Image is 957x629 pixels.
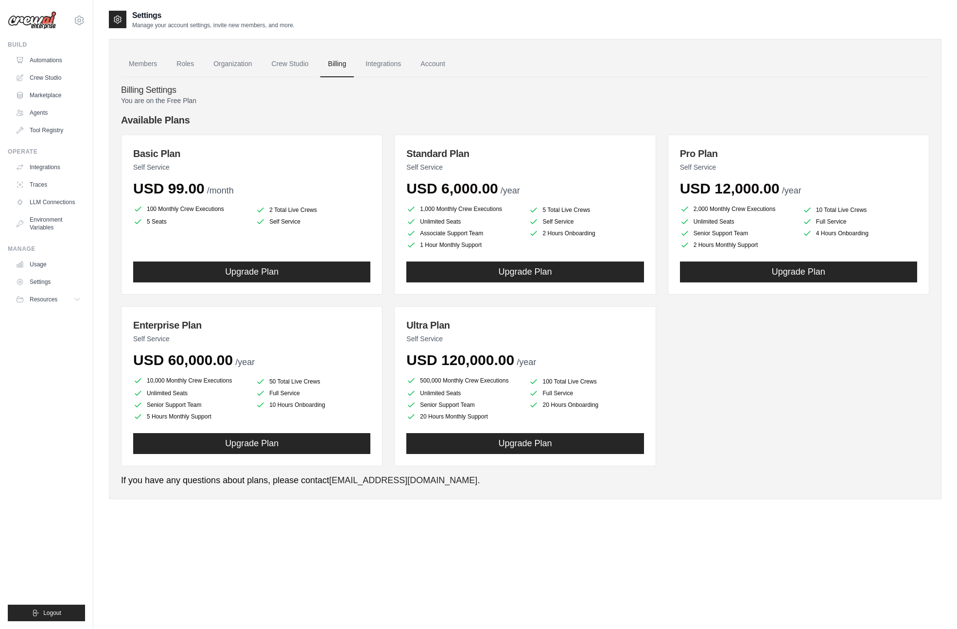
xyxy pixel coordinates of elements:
li: Unlimited Seats [406,388,521,398]
li: Senior Support Team [680,228,795,238]
li: 10 Hours Onboarding [256,400,370,410]
h3: Standard Plan [406,147,644,160]
button: Upgrade Plan [133,262,370,282]
li: 4 Hours Onboarding [802,228,917,238]
p: Self Service [406,334,644,344]
a: Organization [206,51,260,77]
li: Senior Support Team [406,400,521,410]
button: Resources [12,292,85,307]
p: Self Service [133,162,370,172]
li: 100 Monthly Crew Executions [133,203,248,215]
li: 5 Total Live Crews [529,205,644,215]
h3: Pro Plan [680,147,917,160]
a: Crew Studio [12,70,85,86]
li: 10 Total Live Crews [802,205,917,215]
li: 1,000 Monthly Crew Executions [406,203,521,215]
a: Integrations [358,51,409,77]
span: /month [207,186,234,195]
a: Settings [12,274,85,290]
li: Unlimited Seats [680,217,795,227]
li: 5 Hours Monthly Support [133,412,248,421]
span: USD 120,000.00 [406,352,514,368]
h2: Settings [132,10,295,21]
a: Usage [12,257,85,272]
p: Self Service [406,162,644,172]
span: Logout [43,609,61,617]
a: LLM Connections [12,194,85,210]
span: Resources [30,296,57,303]
a: Environment Variables [12,212,85,235]
li: 20 Hours Monthly Support [406,412,521,421]
a: Agents [12,105,85,121]
a: Account [413,51,453,77]
li: 10,000 Monthly Crew Executions [133,375,248,386]
li: 2 Hours Onboarding [529,228,644,238]
li: Full Service [529,388,644,398]
li: 100 Total Live Crews [529,377,644,386]
span: USD 60,000.00 [133,352,233,368]
p: You are on the Free Plan [121,96,929,105]
button: Upgrade Plan [406,433,644,454]
li: Unlimited Seats [406,217,521,227]
li: Full Service [256,388,370,398]
h3: Enterprise Plan [133,318,370,332]
span: /year [782,186,801,195]
a: Integrations [12,159,85,175]
li: 50 Total Live Crews [256,377,370,386]
span: /year [517,357,536,367]
a: Roles [169,51,202,77]
button: Upgrade Plan [680,262,917,282]
span: /year [235,357,255,367]
p: Self Service [133,334,370,344]
div: Build [8,41,85,49]
p: Self Service [680,162,917,172]
p: Manage your account settings, invite new members, and more. [132,21,295,29]
span: USD 99.00 [133,180,205,196]
span: /year [501,186,520,195]
a: Members [121,51,165,77]
h3: Ultra Plan [406,318,644,332]
a: Marketplace [12,87,85,103]
li: Self Service [256,217,370,227]
a: [EMAIL_ADDRESS][DOMAIN_NAME] [329,475,477,485]
a: Traces [12,177,85,192]
button: Logout [8,605,85,621]
li: 5 Seats [133,217,248,227]
li: Senior Support Team [133,400,248,410]
li: 500,000 Monthly Crew Executions [406,375,521,386]
li: Associate Support Team [406,228,521,238]
div: Operate [8,148,85,156]
p: If you have any questions about plans, please contact . [121,474,929,487]
span: USD 12,000.00 [680,180,780,196]
a: Tool Registry [12,122,85,138]
button: Upgrade Plan [133,433,370,454]
li: 2,000 Monthly Crew Executions [680,203,795,215]
li: 20 Hours Onboarding [529,400,644,410]
a: Billing [320,51,354,77]
h3: Basic Plan [133,147,370,160]
img: Logo [8,11,56,30]
li: Unlimited Seats [133,388,248,398]
li: Self Service [529,217,644,227]
div: Manage [8,245,85,253]
button: Upgrade Plan [406,262,644,282]
h4: Billing Settings [121,85,929,96]
a: Crew Studio [264,51,316,77]
h4: Available Plans [121,113,929,127]
a: Automations [12,52,85,68]
li: Full Service [802,217,917,227]
li: 2 Hours Monthly Support [680,240,795,250]
li: 2 Total Live Crews [256,205,370,215]
span: USD 6,000.00 [406,180,498,196]
li: 1 Hour Monthly Support [406,240,521,250]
